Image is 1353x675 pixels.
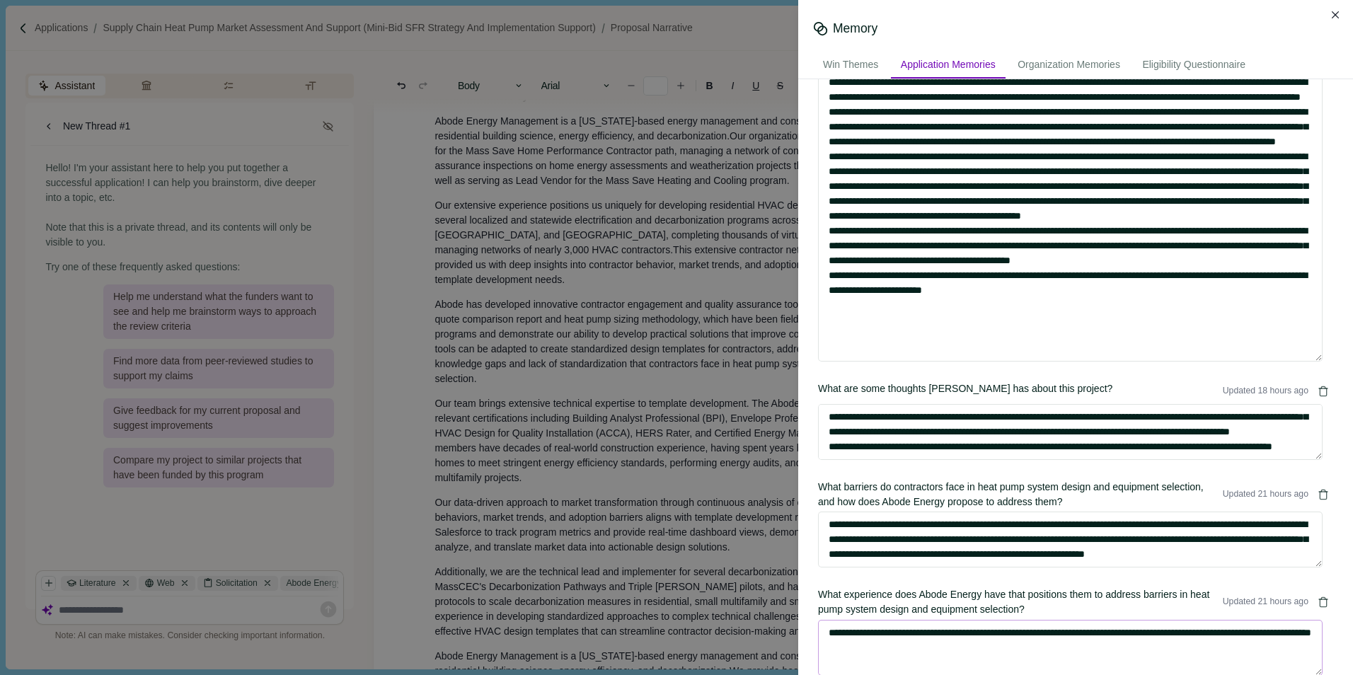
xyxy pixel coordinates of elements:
button: Delete [1313,381,1333,401]
div: Win Themes [813,52,888,79]
span: Updated 18 hours ago [1223,385,1308,398]
div: Memory [833,20,877,37]
div: Application Memories [891,52,1006,79]
button: Delete [1313,592,1333,612]
span: What experience does Abode Energy have that positions them to address barriers in heat pump syste... [818,587,1220,617]
span: What barriers do contractors face in heat pump system design and equipment selection, and how doe... [818,480,1220,509]
button: Close [1326,5,1346,25]
div: Organization Memories [1008,52,1130,79]
div: Eligibility Questionnaire [1132,52,1255,79]
span: What are some thoughts [PERSON_NAME] has about this project? [818,381,1220,401]
button: Delete [1313,485,1333,504]
span: Updated 21 hours ago [1223,596,1308,608]
span: Updated 21 hours ago [1223,488,1308,501]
